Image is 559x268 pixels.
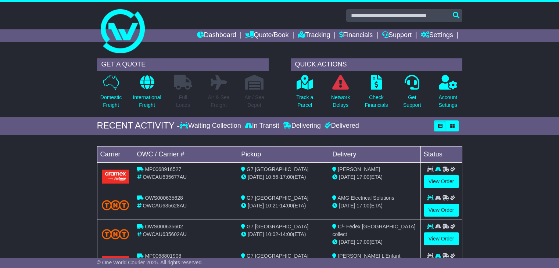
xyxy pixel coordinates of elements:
[296,94,313,109] p: Track a Parcel
[145,224,183,229] span: OWS000635602
[100,94,122,109] p: Domestic Freight
[291,58,462,71] div: QUICK ACTIONS
[382,29,412,42] a: Support
[133,94,161,109] p: International Freight
[208,94,229,109] p: Air & Sea Freight
[265,203,278,209] span: 10:21
[356,174,369,180] span: 17:00
[180,122,243,130] div: Waiting Collection
[247,195,308,201] span: G7 [GEOGRAPHIC_DATA]
[424,232,459,245] a: View Order
[174,94,192,109] p: Full Loads
[248,203,264,209] span: [DATE]
[247,224,308,229] span: G7 [GEOGRAPHIC_DATA]
[424,204,459,217] a: View Order
[365,75,388,113] a: CheckFinancials
[296,75,313,113] a: Track aParcel
[298,29,330,42] a: Tracking
[438,75,458,113] a: AccountSettings
[102,170,129,183] img: Aramex.png
[421,29,453,42] a: Settings
[329,146,420,162] td: Delivery
[280,174,293,180] span: 17:00
[241,231,326,238] div: - (ETA)
[241,202,326,210] div: - (ETA)
[403,94,421,109] p: Get Support
[248,174,264,180] span: [DATE]
[100,75,122,113] a: DomesticFreight
[145,253,181,259] span: MP0068801908
[332,238,417,246] div: (ETA)
[265,174,278,180] span: 10:56
[145,166,181,172] span: MP0068916527
[420,146,462,162] td: Status
[197,29,236,42] a: Dashboard
[332,202,417,210] div: (ETA)
[332,173,417,181] div: (ETA)
[339,203,355,209] span: [DATE]
[238,146,329,162] td: Pickup
[365,94,388,109] p: Check Financials
[97,146,134,162] td: Carrier
[241,173,326,181] div: - (ETA)
[356,203,369,209] span: 17:00
[143,174,187,180] span: OWCAU635677AU
[323,122,359,130] div: Delivered
[281,122,323,130] div: Delivering
[243,122,281,130] div: In Transit
[339,239,355,245] span: [DATE]
[244,94,264,109] p: Air / Sea Depot
[132,75,161,113] a: InternationalFreight
[245,29,289,42] a: Quote/Book
[247,166,308,172] span: G7 [GEOGRAPHIC_DATA]
[280,231,293,237] span: 14:00
[338,195,394,201] span: AMG Electrical Solutions
[332,224,415,237] span: C/- Fedex [GEOGRAPHIC_DATA] collect
[143,203,187,209] span: OWCAU635628AU
[339,174,355,180] span: [DATE]
[102,200,129,210] img: TNT_Domestic.png
[338,253,400,259] span: [PERSON_NAME] L'Enfant
[97,58,269,71] div: GET A QUOTE
[143,231,187,237] span: OWCAU635602AU
[97,260,203,265] span: © One World Courier 2025. All rights reserved.
[97,120,180,131] div: RECENT ACTIVITY -
[338,166,380,172] span: [PERSON_NAME]
[339,29,373,42] a: Financials
[424,175,459,188] a: View Order
[265,231,278,237] span: 10:02
[356,239,369,245] span: 17:00
[439,94,458,109] p: Account Settings
[331,94,350,109] p: Network Delays
[247,253,308,259] span: G7 [GEOGRAPHIC_DATA]
[248,231,264,237] span: [DATE]
[145,195,183,201] span: OWS000635628
[134,146,238,162] td: OWC / Carrier #
[280,203,293,209] span: 14:00
[331,75,350,113] a: NetworkDelays
[403,75,422,113] a: GetSupport
[102,229,129,239] img: TNT_Domestic.png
